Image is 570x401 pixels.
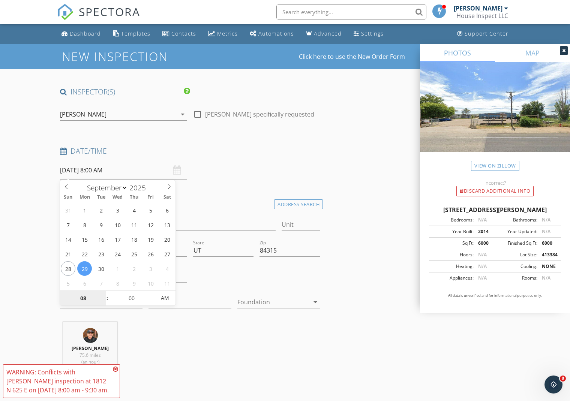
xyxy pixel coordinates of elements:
span: N/A [542,228,550,235]
div: House Inspect LLC [456,12,508,19]
div: Year Built: [431,228,474,235]
div: Dashboard [70,30,101,37]
span: (an hour) [81,359,99,365]
span: September 29, 2025 [77,261,92,276]
span: September 1, 2025 [77,203,92,217]
a: MAP [495,44,570,62]
span: September 30, 2025 [94,261,108,276]
span: September 14, 2025 [61,232,75,247]
p: All data is unverified and for informational purposes only. [429,293,561,298]
span: September 12, 2025 [143,217,158,232]
span: October 11, 2025 [160,276,174,290]
span: September 28, 2025 [61,261,75,276]
span: September 27, 2025 [160,247,174,261]
span: September 3, 2025 [110,203,125,217]
div: Rooms: [495,275,537,281]
span: September 22, 2025 [77,247,92,261]
span: SPECTORA [79,4,140,19]
h1: New Inspection [62,50,228,63]
span: N/A [478,217,487,223]
div: Bathrooms: [495,217,537,223]
h4: INSPECTOR(S) [60,87,190,97]
span: N/A [478,251,487,258]
a: Support Center [454,27,511,41]
span: September 6, 2025 [160,203,174,217]
i: arrow_drop_down [311,298,320,307]
span: October 3, 2025 [143,261,158,276]
span: September 15, 2025 [77,232,92,247]
div: 6000 [537,240,559,247]
span: 8 [560,376,566,382]
span: N/A [478,263,487,269]
a: Contacts [159,27,199,41]
div: Address Search [274,199,323,209]
span: N/A [542,275,550,281]
span: October 1, 2025 [110,261,125,276]
div: Heating: [431,263,474,270]
div: Appliances: [431,275,474,281]
span: Tue [93,195,109,200]
span: September 20, 2025 [160,232,174,247]
input: Search everything... [276,4,426,19]
span: September 2, 2025 [94,203,108,217]
div: Year Updated: [495,228,537,235]
div: Support Center [465,30,508,37]
span: N/A [542,217,550,223]
img: streetview [420,62,570,170]
span: October 7, 2025 [94,276,108,290]
span: September 26, 2025 [143,247,158,261]
div: Cooling: [495,263,537,270]
span: October 8, 2025 [110,276,125,290]
span: September 18, 2025 [127,232,141,247]
div: Metrics [217,30,238,37]
a: Advanced [303,27,345,41]
span: October 9, 2025 [127,276,141,290]
img: The Best Home Inspection Software - Spectora [57,4,73,20]
div: Floors: [431,251,474,258]
span: September 9, 2025 [94,217,108,232]
a: View on Zillow [471,161,519,171]
span: September 4, 2025 [127,203,141,217]
span: September 17, 2025 [110,232,125,247]
div: 413384 [537,251,559,258]
div: Contacts [171,30,196,37]
img: img_6224.jpg [83,328,98,343]
div: NONE [537,263,559,270]
div: Incorrect? [420,180,570,186]
div: Bedrooms: [431,217,474,223]
a: PHOTOS [420,44,495,62]
a: Click here to use the New Order Form [299,54,405,60]
span: September 25, 2025 [127,247,141,261]
div: Advanced [314,30,342,37]
div: 6000 [474,240,495,247]
span: October 2, 2025 [127,261,141,276]
h4: Location [60,198,320,207]
span: Sun [60,195,76,200]
span: : [106,290,108,305]
span: Thu [126,195,142,200]
span: September 8, 2025 [77,217,92,232]
a: Dashboard [58,27,104,41]
div: Templates [121,30,150,37]
div: Finished Sq Ft: [495,240,537,247]
span: Wed [109,195,126,200]
span: September 23, 2025 [94,247,108,261]
a: SPECTORA [57,10,140,26]
i: arrow_drop_down [178,110,187,119]
div: [PERSON_NAME] [454,4,502,12]
span: Click to toggle [154,290,175,305]
input: Select date [60,161,187,180]
a: Settings [351,27,387,41]
span: September 21, 2025 [61,247,75,261]
a: Automations (Basic) [247,27,297,41]
span: September 7, 2025 [61,217,75,232]
div: Sq Ft: [431,240,474,247]
a: Templates [110,27,153,41]
span: September 10, 2025 [110,217,125,232]
input: Year [127,183,152,193]
div: [PERSON_NAME] [60,111,106,118]
span: September 11, 2025 [127,217,141,232]
a: Metrics [205,27,241,41]
div: Automations [258,30,294,37]
strong: [PERSON_NAME] [72,345,109,352]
